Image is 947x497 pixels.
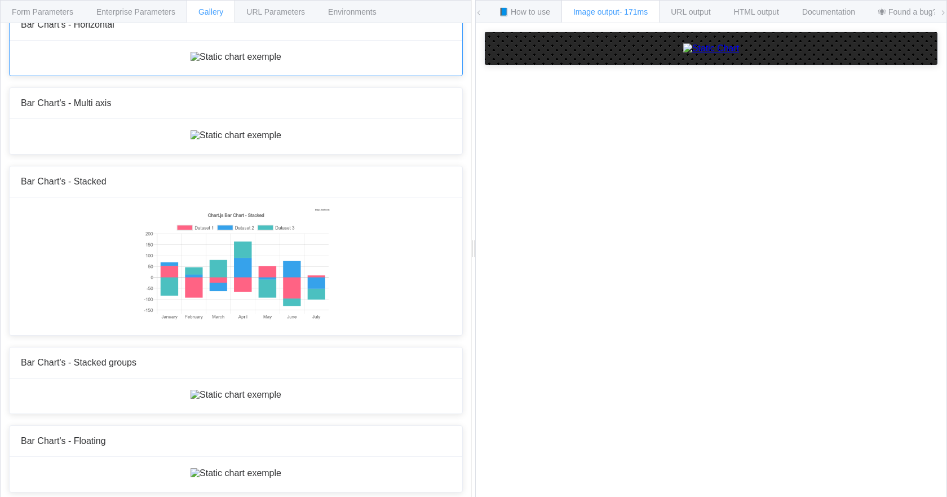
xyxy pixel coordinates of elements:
[21,177,107,186] span: Bar Chart's - Stacked
[21,20,114,29] span: Bar Chart's - Horizontal
[328,7,377,16] span: Environments
[142,209,330,322] img: Static chart exemple
[191,390,281,400] img: Static chart exemple
[499,7,550,16] span: 📘 How to use
[12,7,73,16] span: Form Parameters
[619,7,648,16] span: - 171ms
[246,7,305,16] span: URL Parameters
[802,7,855,16] span: Documentation
[671,7,710,16] span: URL output
[21,98,111,108] span: Bar Chart's - Multi axis
[573,7,648,16] span: Image output
[191,52,281,62] img: Static chart exemple
[191,468,281,478] img: Static chart exemple
[734,7,779,16] span: HTML output
[191,130,281,140] img: Static chart exemple
[96,7,175,16] span: Enterprise Parameters
[21,436,106,446] span: Bar Chart's - Floating
[683,43,740,54] img: Static Chart
[496,43,926,54] a: Static Chart
[198,7,223,16] span: Gallery
[21,358,136,367] span: Bar Chart's - Stacked groups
